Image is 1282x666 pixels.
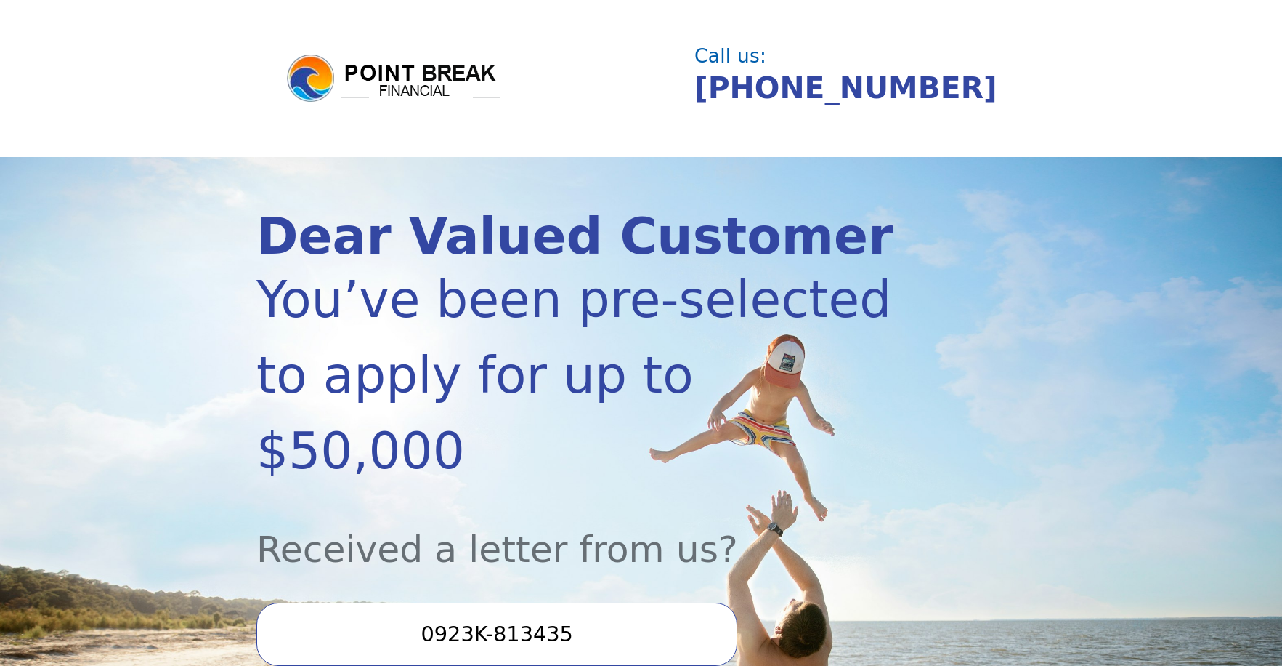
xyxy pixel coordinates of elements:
div: Dear Valued Customer [256,212,910,262]
div: You’ve been pre-selected to apply for up to $50,000 [256,262,910,489]
div: Received a letter from us? [256,489,910,577]
input: Enter your Offer Code: [256,603,737,665]
img: logo.png [285,52,503,105]
div: Call us: [694,47,1015,65]
a: [PHONE_NUMBER] [694,71,997,105]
